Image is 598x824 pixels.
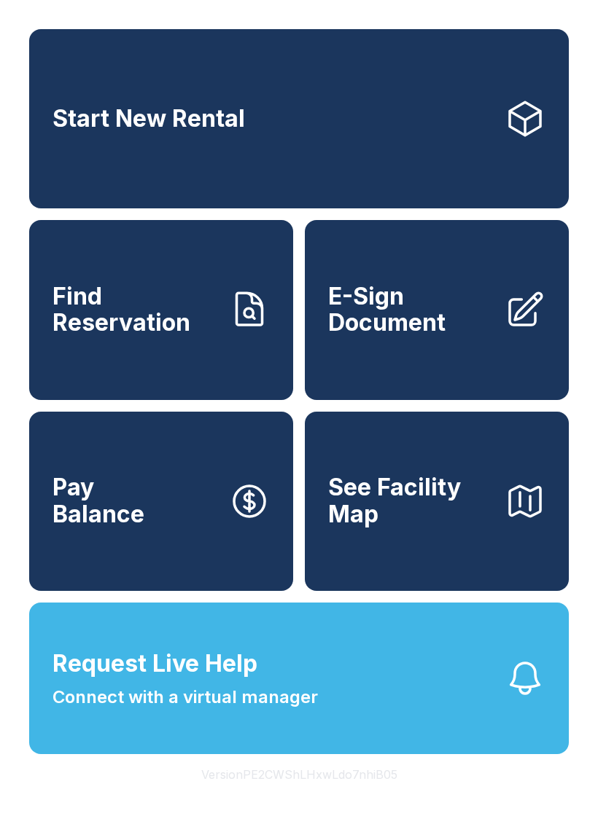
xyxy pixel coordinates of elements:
span: Pay Balance [53,474,144,527]
a: E-Sign Document [305,220,569,399]
button: VersionPE2CWShLHxwLdo7nhiB05 [190,754,409,795]
a: Find Reservation [29,220,293,399]
button: See Facility Map [305,412,569,591]
span: Request Live Help [53,646,257,681]
span: Find Reservation [53,283,217,337]
button: Request Live HelpConnect with a virtual manager [29,603,569,754]
span: E-Sign Document [328,283,493,337]
span: See Facility Map [328,474,493,527]
a: PayBalance [29,412,293,591]
span: Connect with a virtual manager [53,684,318,710]
span: Start New Rental [53,106,245,133]
a: Start New Rental [29,29,569,208]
